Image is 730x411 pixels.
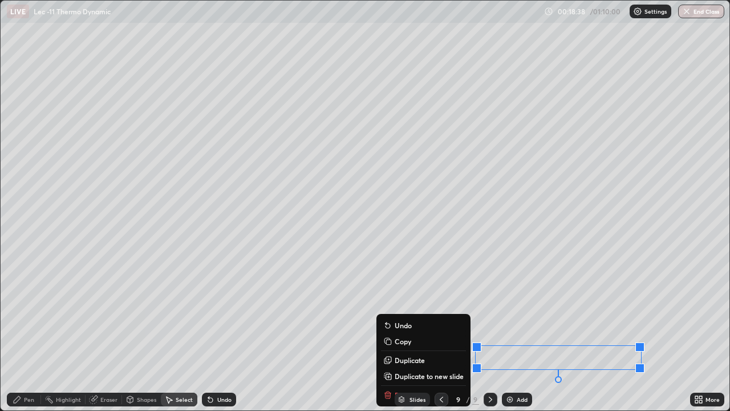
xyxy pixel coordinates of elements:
[381,335,466,348] button: Copy
[56,397,81,402] div: Highlight
[395,356,425,365] p: Duplicate
[381,353,466,367] button: Duplicate
[682,7,691,16] img: end-class-cross
[505,395,514,404] img: add-slide-button
[678,5,724,18] button: End Class
[10,7,26,16] p: LIVE
[395,321,412,330] p: Undo
[467,396,470,403] div: /
[100,397,117,402] div: Eraser
[644,9,667,14] p: Settings
[217,397,232,402] div: Undo
[633,7,642,16] img: class-settings-icons
[517,397,528,402] div: Add
[137,397,156,402] div: Shapes
[34,7,111,16] p: Lec -11 Thermo Dynamic
[395,372,464,381] p: Duplicate to new slide
[472,394,479,405] div: 9
[24,397,34,402] div: Pen
[395,337,411,346] p: Copy
[381,369,466,383] button: Duplicate to new slide
[409,397,425,402] div: Slides
[381,319,466,332] button: Undo
[176,397,193,402] div: Select
[453,396,464,403] div: 9
[705,397,720,402] div: More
